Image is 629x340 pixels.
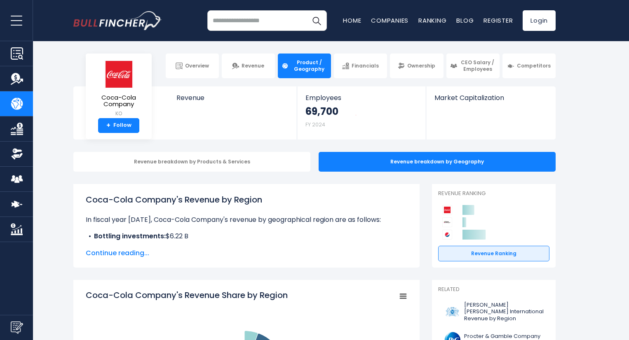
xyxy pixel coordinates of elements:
[11,148,23,160] img: Ownership
[168,86,297,116] a: Revenue
[86,231,407,241] li: $6.22 B
[86,193,407,206] h1: Coca-Cola Company's Revenue by Region
[242,63,264,69] span: Revenue
[343,16,361,25] a: Home
[305,121,325,128] small: FY 2024
[92,110,145,117] small: KO
[438,300,549,325] a: [PERSON_NAME] [PERSON_NAME] International Revenue by Region
[446,54,500,78] a: CEO Salary / Employees
[407,63,435,69] span: Ownership
[371,16,408,25] a: Companies
[319,152,556,172] div: Revenue breakdown by Geography
[442,217,452,227] img: Keurig Dr Pepper competitors logo
[73,11,162,30] a: Go to homepage
[456,16,474,25] a: Blog
[306,10,327,31] button: Search
[166,54,219,78] a: Overview
[73,11,162,30] img: bullfincher logo
[73,152,310,172] div: Revenue breakdown by Products & Services
[92,60,146,118] a: Coca-Cola Company KO
[86,248,407,258] span: Continue reading...
[94,241,119,251] b: Europe:
[523,10,556,31] a: Login
[418,16,446,25] a: Ranking
[86,289,288,301] tspan: Coca-Cola Company's Revenue Share by Region
[517,63,551,69] span: Competitors
[334,54,387,78] a: Financials
[305,105,338,118] strong: 69,700
[438,286,549,293] p: Related
[443,303,462,321] img: PM logo
[297,86,425,140] a: Employees 69,700 FY 2024
[305,94,417,102] span: Employees
[92,94,145,108] span: Coca-Cola Company
[434,94,547,102] span: Market Capitalization
[106,122,110,129] strong: +
[502,54,556,78] a: Competitors
[352,63,379,69] span: Financials
[291,59,327,72] span: Product / Geography
[464,302,545,323] span: [PERSON_NAME] [PERSON_NAME] International Revenue by Region
[176,94,289,102] span: Revenue
[442,205,452,215] img: Coca-Cola Company competitors logo
[185,63,209,69] span: Overview
[442,230,452,240] img: PepsiCo competitors logo
[98,118,139,133] a: +Follow
[460,59,496,72] span: CEO Salary / Employees
[86,241,407,251] li: $8.12 B
[222,54,275,78] a: Revenue
[426,86,555,116] a: Market Capitalization
[86,215,407,225] p: In fiscal year [DATE], Coca-Cola Company's revenue by geographical region are as follows:
[483,16,513,25] a: Register
[438,246,549,261] a: Revenue Ranking
[438,190,549,197] p: Revenue Ranking
[390,54,443,78] a: Ownership
[278,54,331,78] a: Product / Geography
[94,231,166,241] b: Bottling investments:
